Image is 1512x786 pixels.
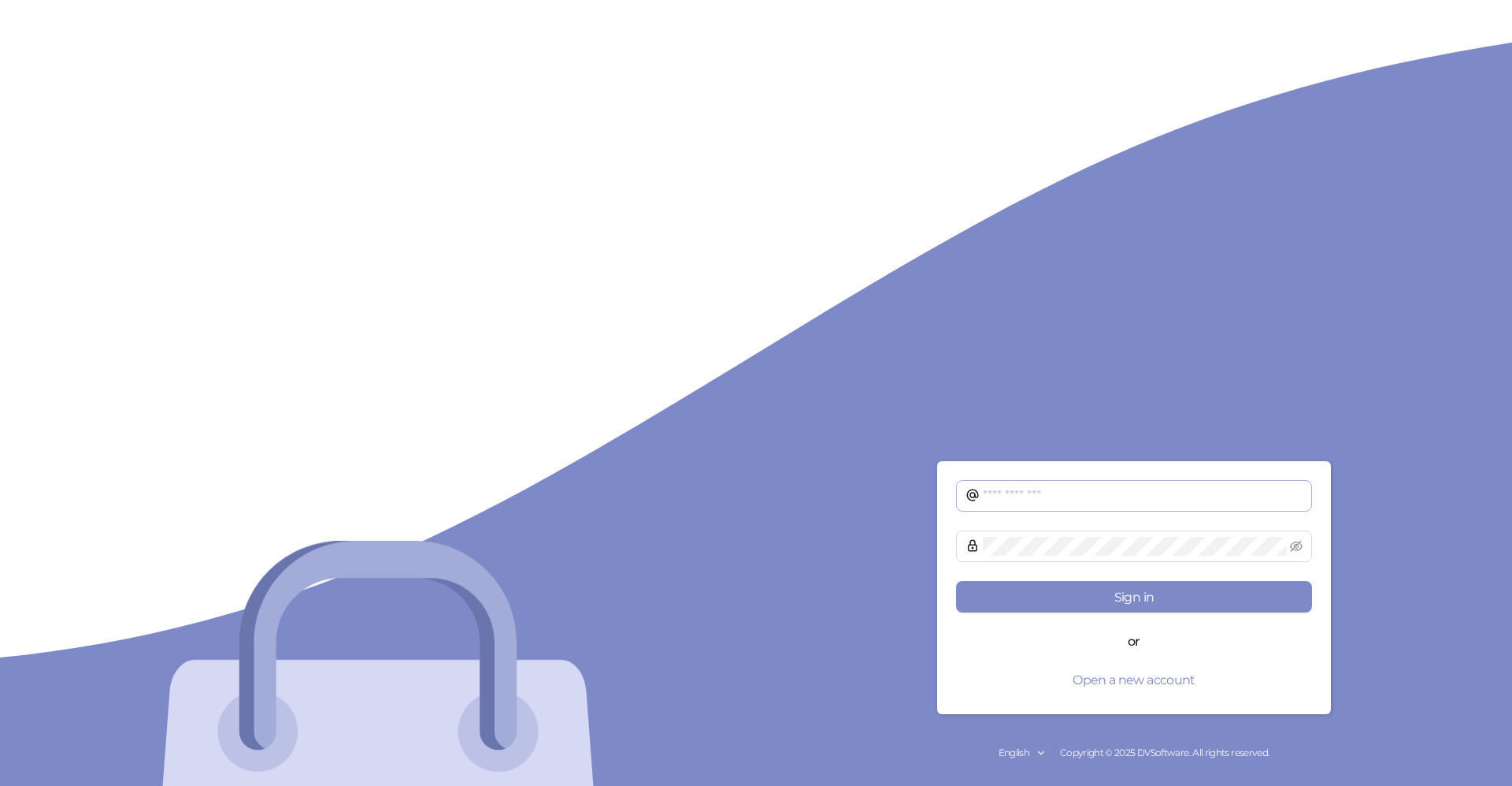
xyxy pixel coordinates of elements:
[956,581,1312,613] button: Sign in
[756,746,1512,761] div: Copyright © 2025 DVSoftware. All rights reserved.
[956,664,1312,695] button: Open a new account
[1115,631,1153,651] span: or
[1290,540,1303,553] span: eye-invisible
[134,236,622,786] img: logo-face.svg
[956,673,1312,687] a: Open a new account
[999,746,1030,761] div: English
